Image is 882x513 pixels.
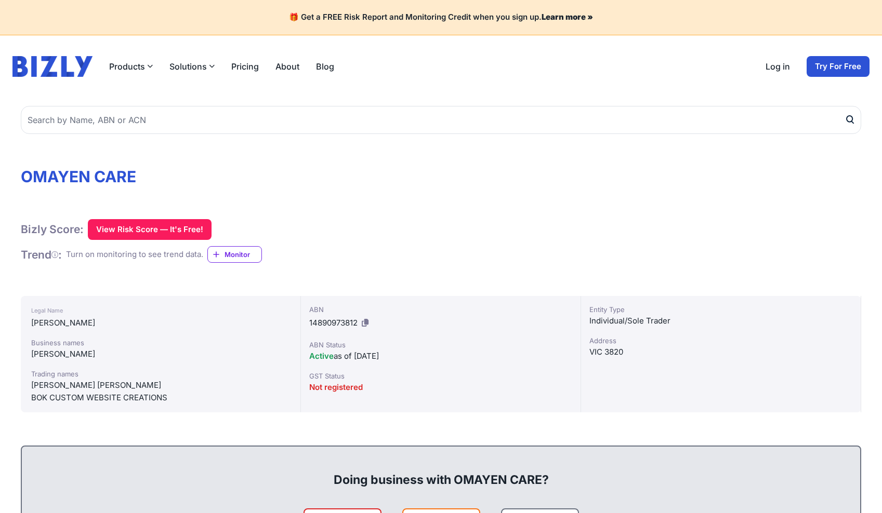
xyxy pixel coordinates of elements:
[31,337,290,348] div: Business names
[21,248,62,262] h1: Trend :
[169,60,215,73] button: Solutions
[589,315,852,327] div: Individual/Sole Trader
[309,351,334,361] span: Active
[225,249,261,260] span: Monitor
[589,346,852,358] div: VIC 3820
[31,392,290,404] div: BOK CUSTOM WEBSITE CREATIONS
[31,379,290,392] div: [PERSON_NAME] [PERSON_NAME]
[589,304,852,315] div: Entity Type
[31,369,290,379] div: Trading names
[32,455,850,488] div: Doing business with OMAYEN CARE?
[309,382,363,392] span: Not registered
[542,12,593,22] a: Learn more »
[275,60,299,73] a: About
[21,106,861,134] input: Search by Name, ABN or ACN
[589,335,852,346] div: Address
[66,249,203,261] div: Turn on monitoring to see trend data.
[309,318,358,328] span: 14890973812
[31,348,290,360] div: [PERSON_NAME]
[309,350,572,362] div: as of [DATE]
[766,60,790,73] a: Log in
[309,371,572,381] div: GST Status
[21,222,84,236] h1: Bizly Score:
[316,60,334,73] a: Blog
[309,340,572,350] div: ABN Status
[31,304,290,317] div: Legal Name
[21,167,861,186] h1: OMAYEN CARE
[807,56,870,77] a: Try For Free
[231,60,259,73] a: Pricing
[207,246,262,263] a: Monitor
[309,304,572,315] div: ABN
[12,12,870,22] h4: 🎁 Get a FREE Risk Report and Monitoring Credit when you sign up.
[88,219,212,240] button: View Risk Score — It's Free!
[31,317,290,329] div: [PERSON_NAME]
[109,60,153,73] button: Products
